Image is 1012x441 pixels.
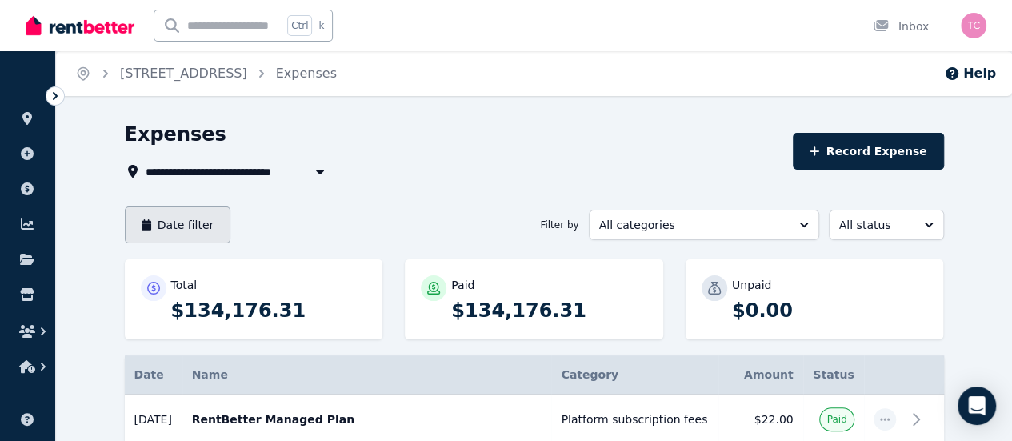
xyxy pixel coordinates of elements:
th: Category [551,355,718,395]
span: Paid [826,413,846,426]
button: All categories [589,210,819,240]
div: Inbox [873,18,929,34]
th: Amount [718,355,802,395]
p: $134,176.31 [451,298,647,323]
a: [STREET_ADDRESS] [120,66,247,81]
p: $134,176.31 [171,298,367,323]
img: Tej Chhetri [961,13,986,38]
th: Name [182,355,552,395]
img: RentBetter [26,14,134,38]
span: Ctrl [287,15,312,36]
p: RentBetter Managed Plan [192,411,542,427]
button: Help [944,64,996,83]
th: Status [803,355,864,395]
th: Date [125,355,182,395]
span: All status [839,217,911,233]
div: Open Intercom Messenger [958,387,996,425]
a: Expenses [276,66,337,81]
span: All categories [599,217,786,233]
button: Record Expense [793,133,943,170]
span: Filter by [540,218,578,231]
h1: Expenses [125,122,226,147]
p: Paid [451,277,474,293]
p: Unpaid [732,277,771,293]
button: All status [829,210,944,240]
p: $0.00 [732,298,928,323]
nav: Breadcrumb [56,51,356,96]
p: Total [171,277,198,293]
button: Date filter [125,206,231,243]
span: k [318,19,324,32]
